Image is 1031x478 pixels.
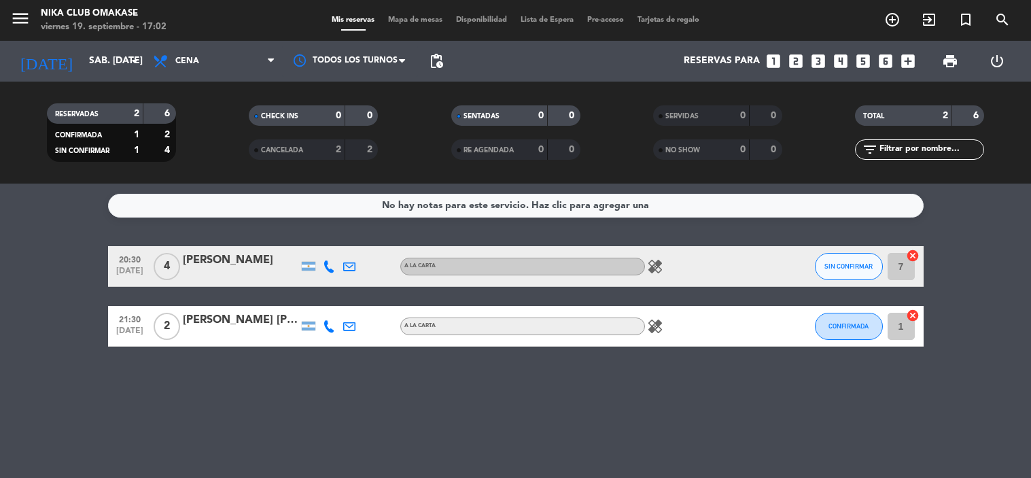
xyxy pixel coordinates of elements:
[183,311,298,329] div: [PERSON_NAME] [PERSON_NAME]
[943,111,948,120] strong: 2
[261,113,298,120] span: CHECK INS
[404,323,436,328] span: A La Carta
[906,309,920,322] i: cancel
[665,113,699,120] span: SERVIDAS
[113,326,147,342] span: [DATE]
[464,113,500,120] span: SENTADAS
[863,113,884,120] span: TOTAL
[854,52,872,70] i: looks_5
[771,111,779,120] strong: 0
[647,258,663,275] i: healing
[684,56,760,67] span: Reservas para
[134,130,139,139] strong: 1
[787,52,805,70] i: looks_two
[921,12,937,28] i: exit_to_app
[973,111,981,120] strong: 6
[958,12,974,28] i: turned_in_not
[878,142,983,157] input: Filtrar por nombre...
[824,262,873,270] span: SIN CONFIRMAR
[989,53,1005,69] i: power_settings_new
[183,252,298,269] div: [PERSON_NAME]
[815,253,883,280] button: SIN CONFIRMAR
[832,52,850,70] i: looks_4
[464,147,514,154] span: RE AGENDADA
[884,12,901,28] i: add_circle_outline
[828,322,869,330] span: CONFIRMADA
[55,148,109,154] span: SIN CONFIRMAR
[815,313,883,340] button: CONFIRMADA
[974,41,1021,82] div: LOG OUT
[10,8,31,29] i: menu
[154,253,180,280] span: 4
[809,52,827,70] i: looks_3
[740,111,746,120] strong: 0
[404,263,436,269] span: A La Carta
[367,111,375,120] strong: 0
[41,20,167,34] div: viernes 19. septiembre - 17:02
[134,146,139,155] strong: 1
[765,52,782,70] i: looks_one
[877,52,894,70] i: looks_6
[899,52,917,70] i: add_box
[569,145,577,154] strong: 0
[771,145,779,154] strong: 0
[10,46,82,76] i: [DATE]
[113,251,147,267] span: 20:30
[113,267,147,282] span: [DATE]
[10,8,31,33] button: menu
[647,318,663,335] i: healing
[906,249,920,262] i: cancel
[164,109,173,118] strong: 6
[449,16,514,24] span: Disponibilidad
[381,16,449,24] span: Mapa de mesas
[367,145,375,154] strong: 2
[994,12,1011,28] i: search
[740,145,746,154] strong: 0
[382,198,649,214] div: No hay notas para este servicio. Haz clic para agregar una
[113,311,147,326] span: 21:30
[325,16,381,24] span: Mis reservas
[538,111,544,120] strong: 0
[569,111,577,120] strong: 0
[514,16,580,24] span: Lista de Espera
[580,16,631,24] span: Pre-acceso
[41,7,167,20] div: Nika Club Omakase
[336,145,341,154] strong: 2
[428,53,444,69] span: pending_actions
[134,109,139,118] strong: 2
[55,132,102,139] span: CONFIRMADA
[862,141,878,158] i: filter_list
[164,130,173,139] strong: 2
[175,56,199,66] span: Cena
[336,111,341,120] strong: 0
[538,145,544,154] strong: 0
[665,147,700,154] span: NO SHOW
[154,313,180,340] span: 2
[55,111,99,118] span: RESERVADAS
[126,53,143,69] i: arrow_drop_down
[164,146,173,155] strong: 4
[631,16,706,24] span: Tarjetas de regalo
[942,53,958,69] span: print
[261,147,303,154] span: CANCELADA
